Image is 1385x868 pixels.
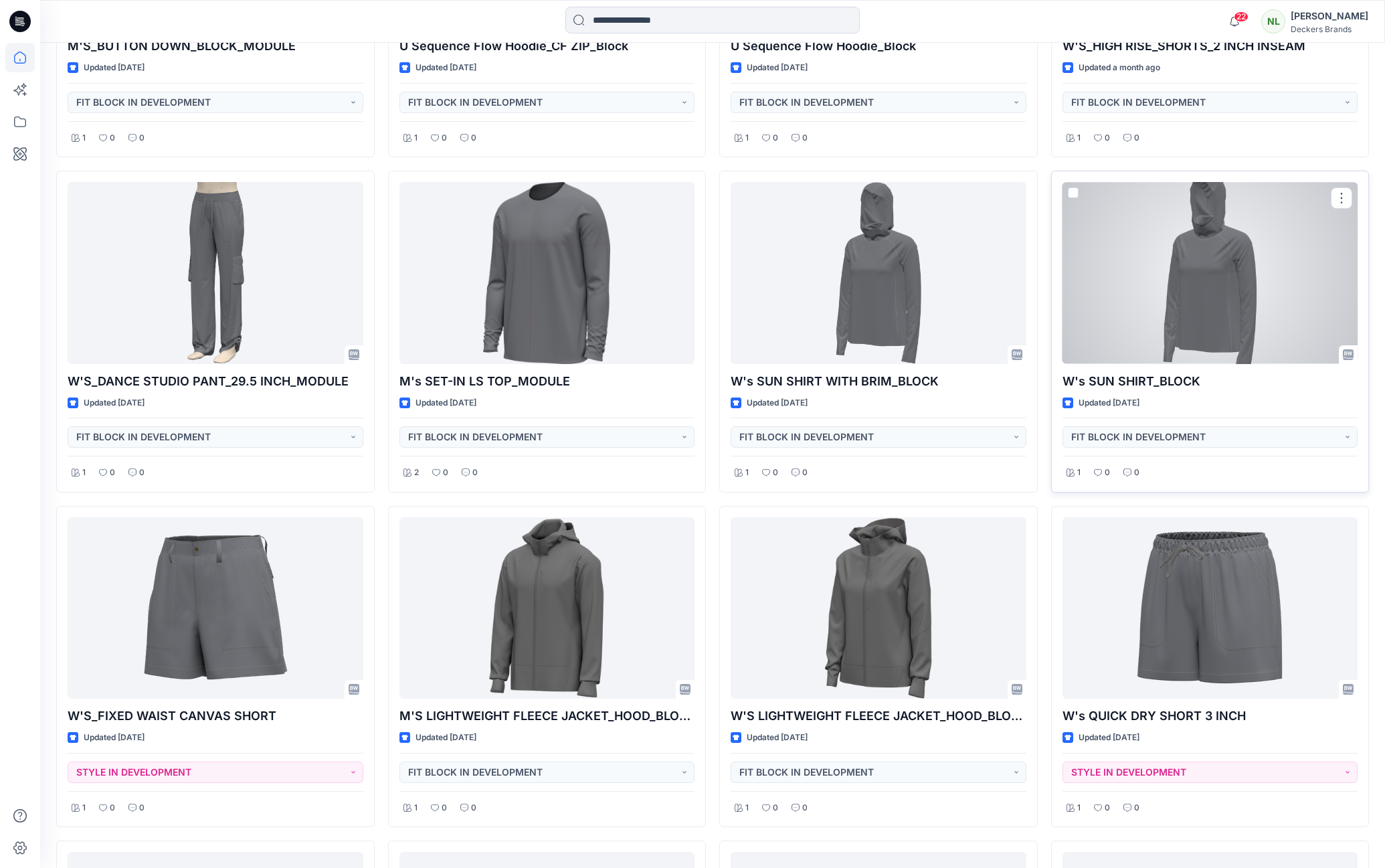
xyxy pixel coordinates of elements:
p: 1 [745,466,749,480]
p: 0 [471,801,476,815]
p: W'S_DANCE STUDIO PANT_29.5 INCH_MODULE [68,372,363,391]
p: M'S_BUTTON DOWN_BLOCK_MODULE [68,37,363,56]
p: 0 [1105,466,1110,480]
p: 0 [773,131,778,145]
p: 0 [139,466,145,480]
p: 1 [1077,131,1081,145]
a: W's QUICK DRY SHORT 3 INCH [1063,517,1358,699]
p: Updated a month ago [1079,61,1160,75]
p: 0 [110,131,115,145]
p: 1 [82,801,86,815]
p: 0 [1134,801,1139,815]
p: Updated [DATE] [747,731,808,745]
p: 2 [414,466,419,480]
p: 0 [442,801,447,815]
p: 0 [471,131,476,145]
p: 1 [745,801,749,815]
p: 0 [773,466,778,480]
p: 0 [802,131,808,145]
p: Updated [DATE] [415,61,476,75]
p: 0 [802,466,808,480]
p: 0 [773,801,778,815]
span: 22 [1234,11,1249,22]
p: W'S_HIGH RISE_SHORTS_2 INCH INSEAM [1063,37,1358,56]
a: M's SET-IN LS TOP_MODULE [399,182,695,363]
p: 0 [1105,801,1110,815]
div: [PERSON_NAME] [1291,8,1368,24]
a: W'S_FIXED WAIST CANVAS SHORT [68,517,363,699]
p: 0 [110,466,115,480]
p: 1 [1077,801,1081,815]
a: W'S_DANCE STUDIO PANT_29.5 INCH_MODULE [68,182,363,363]
p: 0 [472,466,478,480]
p: Updated [DATE] [747,61,808,75]
p: M's SET-IN LS TOP_MODULE [399,372,695,391]
a: M'S LIGHTWEIGHT FLEECE JACKET_HOOD_BLOCK [399,517,695,699]
p: M'S LIGHTWEIGHT FLEECE JACKET_HOOD_BLOCK [399,707,695,725]
p: Updated [DATE] [84,731,145,745]
p: 1 [82,466,86,480]
p: W's SUN SHIRT_BLOCK [1063,372,1358,391]
p: Updated [DATE] [1079,731,1139,745]
p: W's QUICK DRY SHORT 3 INCH [1063,707,1358,725]
div: Deckers Brands [1291,24,1368,34]
p: W'S LIGHTWEIGHT FLEECE JACKET_HOOD_BLOCK [731,707,1026,725]
p: 0 [1105,131,1110,145]
p: W'S_FIXED WAIST CANVAS SHORT [68,707,363,725]
p: 0 [1134,131,1139,145]
p: Updated [DATE] [747,396,808,410]
p: Updated [DATE] [1079,396,1139,410]
p: W's SUN SHIRT WITH BRIM_BLOCK [731,372,1026,391]
div: NL [1261,9,1285,33]
p: 0 [443,466,448,480]
p: 1 [414,801,418,815]
p: 0 [442,131,447,145]
p: 1 [82,131,86,145]
p: Updated [DATE] [415,731,476,745]
p: 1 [414,131,418,145]
p: Updated [DATE] [415,396,476,410]
a: W'S LIGHTWEIGHT FLEECE JACKET_HOOD_BLOCK [731,517,1026,699]
p: 0 [139,801,145,815]
a: W's SUN SHIRT WITH BRIM_BLOCK [731,182,1026,363]
p: 0 [1134,466,1139,480]
p: 0 [110,801,115,815]
p: Updated [DATE] [84,396,145,410]
a: W's SUN SHIRT_BLOCK [1063,182,1358,363]
p: U Sequence Flow Hoodie_CF ZIP_Block [399,37,695,56]
p: 1 [1077,466,1081,480]
p: 0 [802,801,808,815]
p: U Sequence Flow Hoodie_Block [731,37,1026,56]
p: 0 [139,131,145,145]
p: Updated [DATE] [84,61,145,75]
p: 1 [745,131,749,145]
